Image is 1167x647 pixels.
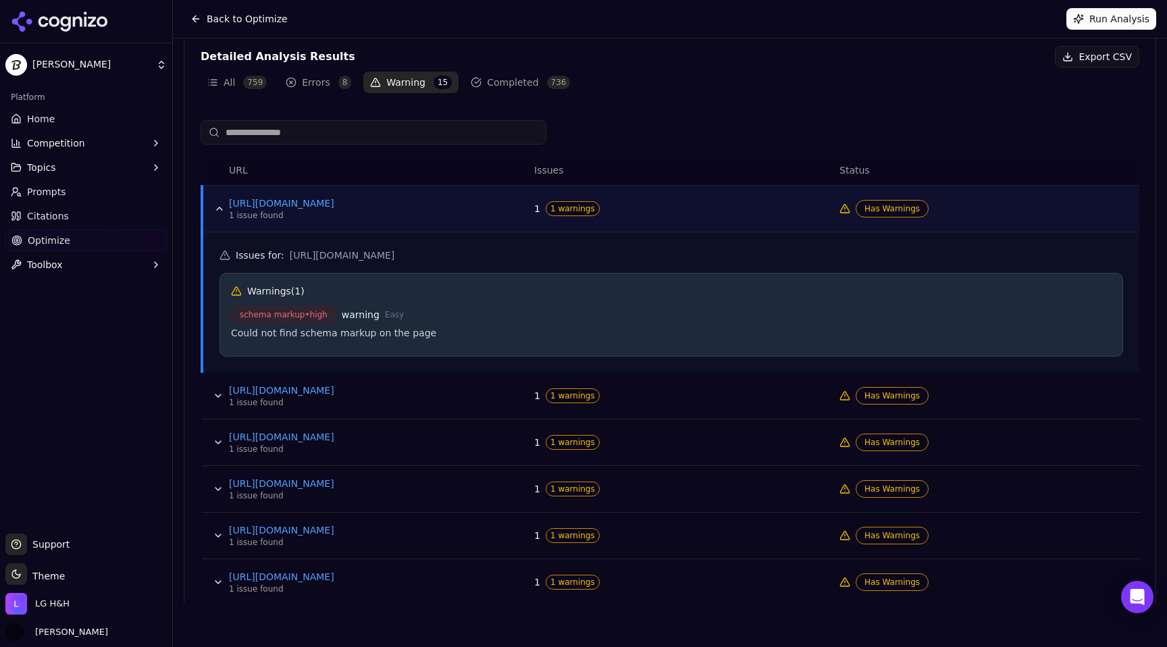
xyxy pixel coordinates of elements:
h5: Issues for : [219,249,1123,262]
span: 1 warnings [546,482,600,496]
div: 1 issue found [229,444,432,455]
a: Optimize [5,230,167,251]
button: Run Analysis [1066,8,1156,30]
img: LG H&H [5,593,27,615]
th: URL [224,155,529,186]
span: 1 [534,482,540,496]
span: Topics [27,161,56,174]
span: 759 [243,76,267,89]
a: Citations [5,205,167,227]
span: Theme [27,571,65,581]
span: [PERSON_NAME] [32,59,151,71]
span: LG H&H [35,598,70,610]
span: [URL][DOMAIN_NAME] [290,249,395,262]
button: Back to Optimize [184,8,294,30]
button: Topics [5,157,167,178]
span: Optimize [28,234,70,247]
div: Open Intercom Messenger [1121,581,1153,613]
button: Export CSV [1055,46,1139,68]
span: Has Warnings [856,200,929,217]
button: Competition [5,132,167,154]
span: warning [342,308,380,321]
span: 1 warnings [546,575,600,590]
span: Has Warnings [856,387,929,405]
span: Has Warnings [856,480,929,498]
div: Platform [5,86,167,108]
a: Home [5,108,167,130]
span: 1 warnings [546,201,600,216]
span: URL [229,163,248,177]
span: Easy [385,309,404,320]
th: Issues [529,155,834,186]
button: Open organization switcher [5,593,70,615]
a: [URL][DOMAIN_NAME] [229,477,432,490]
div: 1 issue found [229,210,432,221]
button: All759 [201,72,274,93]
span: 1 warnings [546,435,600,450]
div: Detailed Analysis Results [201,51,355,62]
button: Completed736 [464,72,577,93]
a: [URL][DOMAIN_NAME] [229,197,432,210]
h6: Warnings ( 1 ) [247,284,305,298]
span: 1 [534,389,540,403]
a: [URL][DOMAIN_NAME] [229,570,432,584]
button: Errors8 [279,72,358,93]
span: Has Warnings [856,527,929,544]
button: Warning15 [363,72,459,93]
span: Citations [27,209,69,223]
div: Could not find schema markup on the page [231,326,1112,340]
button: Toolbox [5,254,167,276]
span: Support [27,538,70,551]
span: schema markup • high [231,306,336,323]
span: Home [27,112,55,126]
span: Has Warnings [856,434,929,451]
button: Open user button [5,623,108,642]
span: Prompts [27,185,66,199]
div: 1 issue found [229,397,432,408]
a: [URL][DOMAIN_NAME] [229,523,432,537]
span: 8 [338,76,352,89]
div: 1 issue found [229,584,432,594]
div: 1 issue found [229,537,432,548]
th: Status [834,155,1139,186]
span: Status [839,163,870,177]
span: 1 [534,575,540,589]
span: Issues [534,163,564,177]
span: 1 warnings [546,528,600,543]
span: Toolbox [27,258,63,271]
a: [URL][DOMAIN_NAME] [229,430,432,444]
span: 1 [534,202,540,215]
a: Prompts [5,181,167,203]
span: Competition [27,136,85,150]
span: [PERSON_NAME] [30,626,108,638]
img: Yaroslav Mynchenko [5,623,24,642]
span: Has Warnings [856,573,929,591]
span: 15 [434,76,452,89]
span: 1 [534,436,540,449]
a: [URL][DOMAIN_NAME] [229,384,432,397]
img: Dr. Groot [5,54,27,76]
span: 1 [534,529,540,542]
span: 1 warnings [546,388,600,403]
span: 736 [547,76,571,89]
div: 1 issue found [229,490,432,501]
